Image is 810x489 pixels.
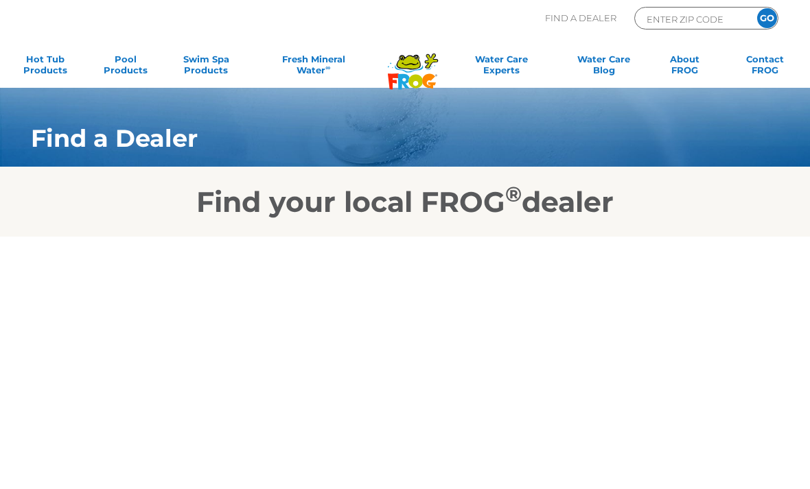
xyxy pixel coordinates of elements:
[14,53,76,81] a: Hot TubProducts
[545,7,616,29] p: Find A Dealer
[757,8,777,28] input: GO
[10,184,800,219] h2: Find your local FROG dealer
[175,53,238,81] a: Swim SpaProducts
[94,53,157,81] a: PoolProducts
[505,181,522,207] sup: ®
[255,53,372,81] a: Fresh MineralWater∞
[734,53,796,81] a: ContactFROG
[325,64,330,71] sup: ∞
[31,125,721,152] h1: Find a Dealer
[572,53,635,81] a: Water CareBlog
[448,53,555,81] a: Water CareExperts
[380,36,445,90] img: Frog Products Logo
[653,53,716,81] a: AboutFROG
